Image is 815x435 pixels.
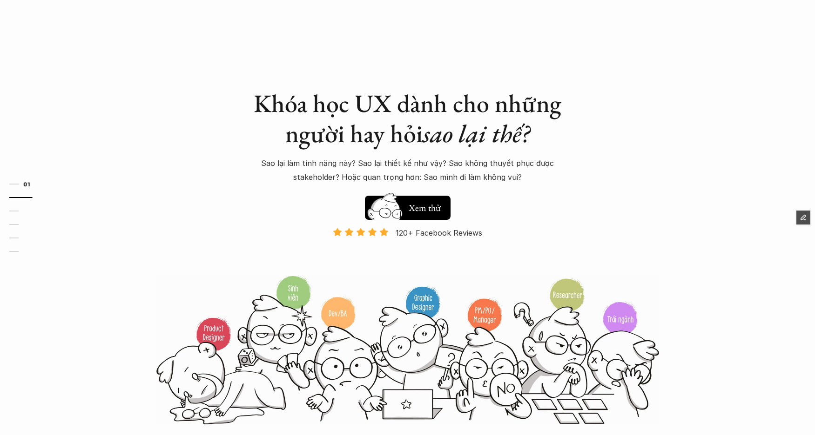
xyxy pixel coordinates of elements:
button: Edit Framer Content [796,211,810,224]
a: Xem thử [365,191,451,220]
a: 120+ Facebook Reviews [325,227,491,274]
h1: Khóa học UX dành cho những người hay hỏi [245,88,571,149]
a: 01 [9,178,54,190]
strong: 01 [23,180,30,187]
h5: Xem thử [409,201,443,214]
em: sao lại thế? [423,117,530,150]
p: 120+ Facebook Reviews [396,226,482,240]
p: Sao lại làm tính năng này? Sao lại thiết kế như vậy? Sao không thuyết phục được stakeholder? Hoặc... [245,156,571,185]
